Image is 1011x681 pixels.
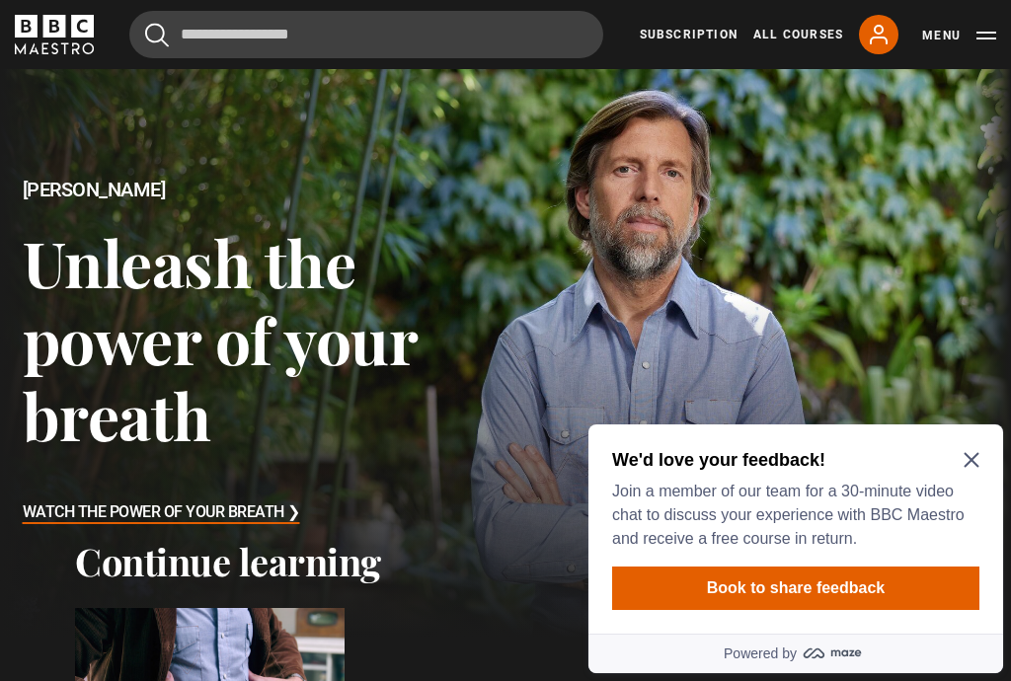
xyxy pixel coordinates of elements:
button: Close Maze Prompt [383,36,399,51]
p: Join a member of our team for a 30-minute video chat to discuss your experience with BBC Maestro ... [32,63,391,134]
a: All Courses [753,26,843,43]
h3: Watch The Power of Your Breath ❯ [23,498,300,528]
input: Search [129,11,603,58]
h2: [PERSON_NAME] [23,179,506,201]
button: Toggle navigation [922,26,996,45]
a: Powered by maze [8,217,423,257]
div: Optional study invitation [8,8,423,257]
button: Submit the search query [145,23,169,47]
h2: We'd love your feedback! [32,32,391,55]
h3: Unleash the power of your breath [23,224,506,453]
h2: Continue learning [75,539,936,584]
a: Subscription [640,26,738,43]
svg: BBC Maestro [15,15,94,54]
button: Book to share feedback [32,150,399,193]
